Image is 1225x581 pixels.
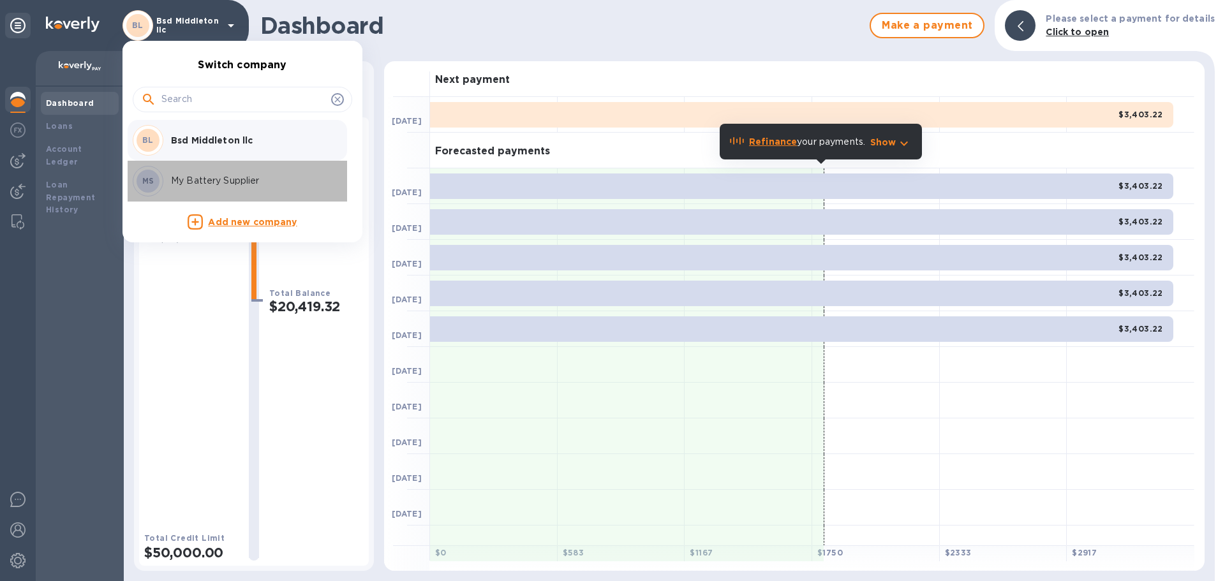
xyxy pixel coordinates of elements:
[208,216,297,230] p: Add new company
[142,135,154,145] b: BL
[171,174,332,188] p: My Battery Supplier
[142,176,154,186] b: MS
[161,90,326,109] input: Search
[171,134,332,147] p: Bsd Middleton llc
